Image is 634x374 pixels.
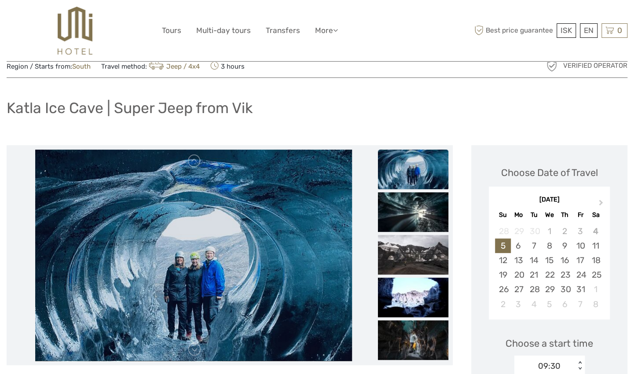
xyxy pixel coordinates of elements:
button: Open LiveChat chat widget [101,14,112,24]
a: Transfers [266,24,300,37]
div: Choose Friday, November 7th, 2025 [572,297,588,312]
div: Choose Friday, October 10th, 2025 [572,238,588,253]
div: [DATE] [489,195,610,205]
div: Not available Thursday, October 2nd, 2025 [557,224,572,238]
div: Choose Monday, October 6th, 2025 [511,238,526,253]
div: EN [580,23,597,38]
div: Choose Monday, November 3rd, 2025 [511,297,526,312]
span: Region / Starts from: [7,62,91,71]
img: verified_operator_grey_128.png [545,59,559,73]
a: Multi-day tours [196,24,251,37]
div: Choose Thursday, October 23rd, 2025 [557,268,572,282]
div: Choose Tuesday, November 4th, 2025 [526,297,542,312]
div: Choose Friday, October 24th, 2025 [572,268,588,282]
span: Travel method: [101,60,200,72]
span: ISK [561,26,572,35]
div: Not available Tuesday, September 30th, 2025 [526,224,542,238]
div: Choose Sunday, October 12th, 2025 [495,253,510,268]
button: Next Month [595,198,609,212]
div: Not available Saturday, October 4th, 2025 [588,224,603,238]
img: fc570482f5b34c56b0be150f90ad75ae_slider_thumbnail.jpg [378,320,448,360]
div: Choose Monday, October 13th, 2025 [511,253,526,268]
div: Choose Thursday, October 9th, 2025 [557,238,572,253]
a: South [72,62,91,70]
span: Verified Operator [563,61,627,70]
div: Th [557,209,572,221]
div: Sa [588,209,603,221]
a: More [315,24,338,37]
div: Choose Date of Travel [501,166,598,180]
div: Mo [511,209,526,221]
div: < > [576,361,583,370]
p: We're away right now. Please check back later! [12,15,99,22]
div: Choose Tuesday, October 28th, 2025 [526,282,542,297]
div: Choose Wednesday, October 29th, 2025 [542,282,557,297]
img: 86367709393640f9a70fe9c0ca8465c7_slider_thumbnail.jpg [378,150,448,189]
span: Best price guarantee [472,23,554,38]
div: Choose Sunday, November 2nd, 2025 [495,297,510,312]
div: Choose Tuesday, October 21st, 2025 [526,268,542,282]
div: Not available Sunday, September 28th, 2025 [495,224,510,238]
img: b1fb2c84a4c348a289499c71a4010bb6_slider_thumbnail.jpg [378,278,448,317]
div: Not available Wednesday, October 1st, 2025 [542,224,557,238]
img: 420aa965c2094606b848068d663268ab_slider_thumbnail.jpg [378,235,448,275]
div: 09:30 [538,360,561,372]
div: Choose Saturday, November 8th, 2025 [588,297,603,312]
div: Choose Wednesday, October 15th, 2025 [542,253,557,268]
div: Choose Wednesday, November 5th, 2025 [542,297,557,312]
div: Choose Sunday, October 5th, 2025 [495,238,510,253]
span: 3 hours [210,60,245,72]
div: We [542,209,557,221]
div: Choose Monday, October 27th, 2025 [511,282,526,297]
div: Fr [572,209,588,221]
div: Choose Friday, October 17th, 2025 [572,253,588,268]
div: Not available Monday, September 29th, 2025 [511,224,526,238]
div: Choose Tuesday, October 14th, 2025 [526,253,542,268]
div: Choose Saturday, October 11th, 2025 [588,238,603,253]
div: Choose Saturday, November 1st, 2025 [588,282,603,297]
img: 86367709393640f9a70fe9c0ca8465c7_main_slider.jpg [35,150,352,361]
div: Choose Wednesday, October 22nd, 2025 [542,268,557,282]
div: Choose Thursday, November 6th, 2025 [557,297,572,312]
div: Choose Sunday, October 26th, 2025 [495,282,510,297]
div: Choose Tuesday, October 7th, 2025 [526,238,542,253]
img: 526-1e775aa5-7374-4589-9d7e-5793fb20bdfc_logo_big.jpg [58,7,92,55]
h1: Katla Ice Cave | Super Jeep from Vik [7,99,253,117]
div: Choose Thursday, October 16th, 2025 [557,253,572,268]
div: Choose Saturday, October 25th, 2025 [588,268,603,282]
a: Tours [162,24,181,37]
div: Choose Saturday, October 18th, 2025 [588,253,603,268]
span: Choose a start time [506,337,593,350]
img: 15d6a59af94b49c2976804d12bfbed98_slider_thumbnail.jpg [378,192,448,232]
div: Su [495,209,510,221]
div: Choose Sunday, October 19th, 2025 [495,268,510,282]
div: Choose Friday, October 31st, 2025 [572,282,588,297]
a: Jeep / 4x4 [147,62,200,70]
div: month 2025-10 [491,224,607,312]
div: Not available Friday, October 3rd, 2025 [572,224,588,238]
div: Choose Wednesday, October 8th, 2025 [542,238,557,253]
div: Tu [526,209,542,221]
div: Choose Monday, October 20th, 2025 [511,268,526,282]
span: 0 [616,26,623,35]
div: Choose Thursday, October 30th, 2025 [557,282,572,297]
